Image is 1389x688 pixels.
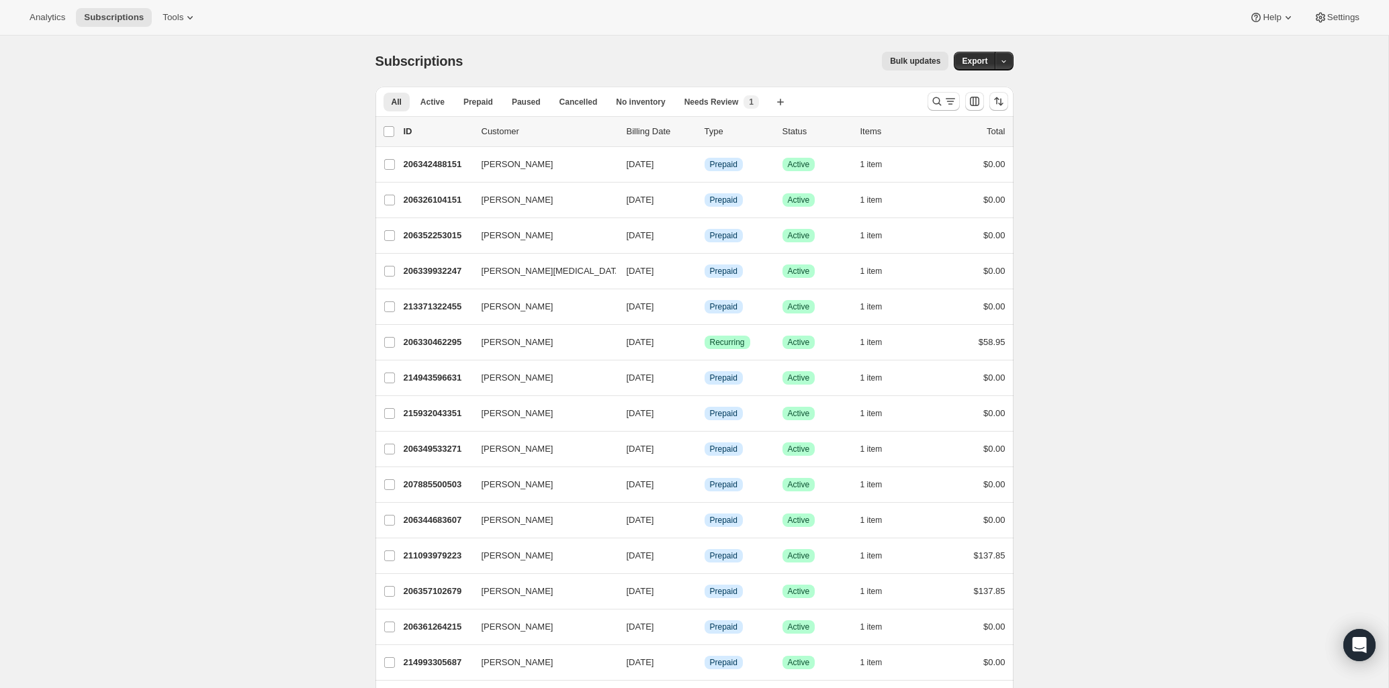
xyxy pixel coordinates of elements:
[482,229,553,242] span: [PERSON_NAME]
[928,92,960,111] button: Search and filter results
[482,125,616,138] p: Customer
[860,297,897,316] button: 1 item
[404,475,1005,494] div: 207885500503[PERSON_NAME][DATE]InfoPrepaidSuccessActive1 item$0.00
[474,332,608,353] button: [PERSON_NAME]
[983,230,1005,240] span: $0.00
[860,479,883,490] span: 1 item
[979,337,1005,347] span: $58.95
[84,12,144,23] span: Subscriptions
[482,336,553,349] span: [PERSON_NAME]
[404,478,471,491] p: 207885500503
[404,125,1005,138] div: IDCustomerBilling DateTypeStatusItemsTotal
[404,371,471,385] p: 214943596631
[983,444,1005,454] span: $0.00
[482,549,553,562] span: [PERSON_NAME]
[860,404,897,423] button: 1 item
[627,125,694,138] p: Billing Date
[710,622,737,632] span: Prepaid
[860,301,883,312] span: 1 item
[788,408,810,419] span: Active
[627,230,654,240] span: [DATE]
[983,373,1005,383] span: $0.00
[860,333,897,352] button: 1 item
[983,479,1005,489] span: $0.00
[627,657,654,667] span: [DATE]
[710,159,737,170] span: Prepaid
[860,618,897,636] button: 1 item
[404,546,1005,565] div: 211093979223[PERSON_NAME][DATE]InfoPrepaidSuccessActive1 item$137.85
[404,620,471,634] p: 206361264215
[482,158,553,171] span: [PERSON_NAME]
[404,656,471,669] p: 214993305687
[474,545,608,567] button: [PERSON_NAME]
[860,226,897,245] button: 1 item
[882,52,948,70] button: Bulk updates
[710,230,737,241] span: Prepaid
[860,125,928,138] div: Items
[788,230,810,241] span: Active
[627,195,654,205] span: [DATE]
[482,407,553,420] span: [PERSON_NAME]
[710,337,745,348] span: Recurring
[860,622,883,632] span: 1 item
[76,8,152,27] button: Subscriptions
[21,8,73,27] button: Analytics
[404,264,471,278] p: 206339932247
[375,54,463,68] span: Subscriptions
[474,652,608,673] button: [PERSON_NAME]
[710,408,737,419] span: Prepaid
[710,444,737,454] span: Prepaid
[482,300,553,313] span: [PERSON_NAME]
[404,125,471,138] p: ID
[749,97,754,107] span: 1
[404,582,1005,601] div: 206357102679[PERSON_NAME][DATE]InfoPrepaidSuccessActive1 item$137.85
[860,444,883,454] span: 1 item
[974,550,1005,560] span: $137.85
[983,266,1005,276] span: $0.00
[482,656,553,669] span: [PERSON_NAME]
[860,582,897,601] button: 1 item
[710,479,737,490] span: Prepaid
[987,125,1005,138] p: Total
[684,97,739,107] span: Needs Review
[559,97,598,107] span: Cancelled
[404,618,1005,636] div: 206361264215[PERSON_NAME][DATE]InfoPrepaidSuccessActive1 item$0.00
[788,622,810,632] span: Active
[474,225,608,246] button: [PERSON_NAME]
[965,92,984,111] button: Customize table column order and visibility
[627,515,654,525] span: [DATE]
[1306,8,1368,27] button: Settings
[404,229,471,242] p: 206352253015
[860,337,883,348] span: 1 item
[404,511,1005,530] div: 206344683607[PERSON_NAME][DATE]InfoPrepaidSuccessActive1 item$0.00
[474,509,608,531] button: [PERSON_NAME]
[983,195,1005,205] span: $0.00
[860,657,883,668] span: 1 item
[782,125,850,138] p: Status
[860,511,897,530] button: 1 item
[788,515,810,526] span: Active
[788,479,810,490] span: Active
[1263,12,1281,23] span: Help
[404,407,471,420] p: 215932043351
[154,8,205,27] button: Tools
[860,262,897,281] button: 1 item
[404,336,471,349] p: 206330462295
[860,475,897,494] button: 1 item
[710,550,737,561] span: Prepaid
[404,549,471,562] p: 211093979223
[404,158,471,171] p: 206342488151
[627,444,654,454] span: [DATE]
[404,585,471,598] p: 206357102679
[404,368,1005,387] div: 214943596631[PERSON_NAME][DATE]InfoPrepaidSuccessActive1 item$0.00
[710,301,737,312] span: Prepaid
[860,266,883,277] span: 1 item
[788,266,810,277] span: Active
[404,226,1005,245] div: 206352253015[PERSON_NAME][DATE]InfoPrepaidSuccessActive1 item$0.00
[404,155,1005,174] div: 206342488151[PERSON_NAME][DATE]InfoPrepaidSuccessActive1 item$0.00
[482,193,553,207] span: [PERSON_NAME]
[860,515,883,526] span: 1 item
[420,97,445,107] span: Active
[983,622,1005,632] span: $0.00
[474,367,608,389] button: [PERSON_NAME]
